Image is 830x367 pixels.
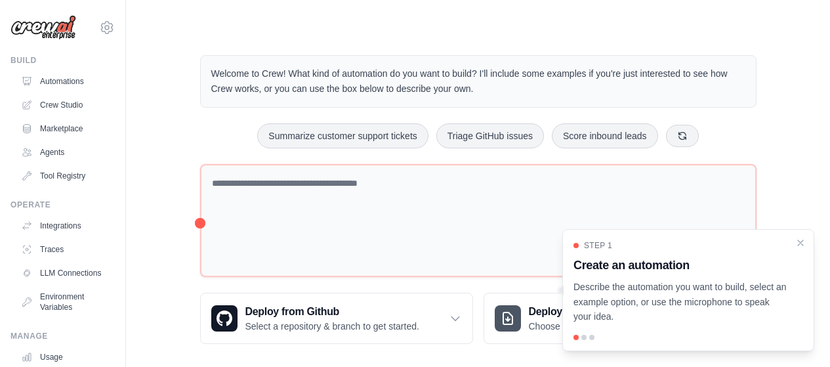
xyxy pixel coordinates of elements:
[552,123,658,148] button: Score inbound leads
[436,123,544,148] button: Triage GitHub issues
[795,238,806,248] button: Close walkthrough
[10,331,115,341] div: Manage
[10,200,115,210] div: Operate
[16,215,115,236] a: Integrations
[245,304,419,320] h3: Deploy from Github
[529,304,640,320] h3: Deploy from zip file
[16,239,115,260] a: Traces
[529,320,640,333] p: Choose a zip file to upload.
[16,263,115,284] a: LLM Connections
[10,55,115,66] div: Build
[16,118,115,139] a: Marketplace
[16,71,115,92] a: Automations
[211,66,745,97] p: Welcome to Crew! What kind of automation do you want to build? I'll include some examples if you'...
[245,320,419,333] p: Select a repository & branch to get started.
[584,240,612,251] span: Step 1
[16,286,115,318] a: Environment Variables
[16,95,115,116] a: Crew Studio
[16,142,115,163] a: Agents
[573,280,787,324] p: Describe the automation you want to build, select an example option, or use the microphone to spe...
[573,256,787,274] h3: Create an automation
[10,15,76,40] img: Logo
[257,123,428,148] button: Summarize customer support tickets
[16,165,115,186] a: Tool Registry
